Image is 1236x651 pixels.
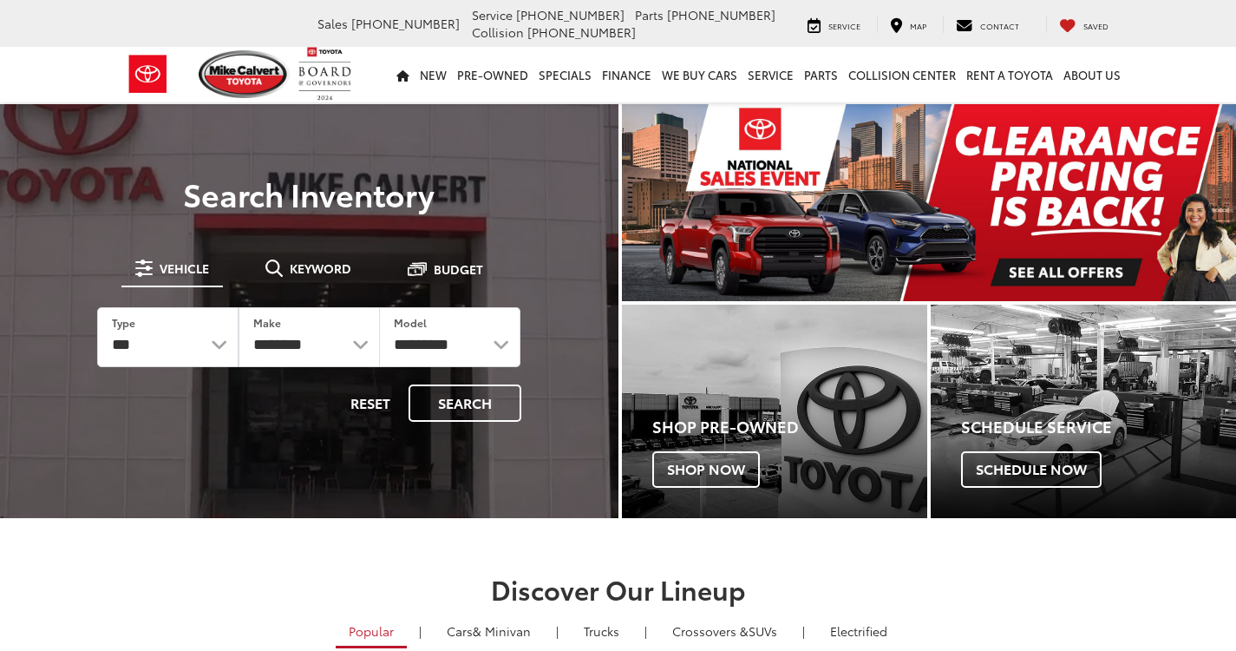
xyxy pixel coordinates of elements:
[290,262,351,274] span: Keyword
[672,622,749,640] span: Crossovers &
[652,418,927,436] h4: Shop Pre-Owned
[943,16,1032,33] a: Contact
[843,47,961,102] a: Collision Center
[798,622,809,640] li: |
[1083,20,1108,31] span: Saved
[527,23,636,41] span: [PHONE_NUMBER]
[336,385,405,422] button: Reset
[533,47,597,102] a: Specials
[980,20,1019,31] span: Contact
[351,15,460,32] span: [PHONE_NUMBER]
[657,47,742,102] a: WE BUY CARS
[415,622,426,640] li: |
[394,315,427,330] label: Model
[622,305,927,519] div: Toyota
[828,20,860,31] span: Service
[434,263,483,275] span: Budget
[961,47,1058,102] a: Rent a Toyota
[317,15,348,32] span: Sales
[409,385,521,422] button: Search
[452,47,533,102] a: Pre-Owned
[597,47,657,102] a: Finance
[795,16,873,33] a: Service
[415,47,452,102] a: New
[622,305,927,519] a: Shop Pre-Owned Shop Now
[640,622,651,640] li: |
[434,616,544,646] a: Cars
[1058,47,1126,102] a: About Us
[910,20,926,31] span: Map
[472,6,513,23] span: Service
[667,6,775,23] span: [PHONE_NUMBER]
[652,451,760,488] span: Shop Now
[817,616,900,646] a: Electrified
[931,305,1236,519] div: Toyota
[742,47,799,102] a: Service
[73,176,546,211] h3: Search Inventory
[336,616,407,648] a: Popular
[1046,16,1122,33] a: My Saved Vehicles
[877,16,939,33] a: Map
[115,46,180,102] img: Toyota
[472,23,524,41] span: Collision
[552,622,563,640] li: |
[961,451,1102,488] span: Schedule Now
[253,315,281,330] label: Make
[160,262,209,274] span: Vehicle
[112,315,135,330] label: Type
[391,47,415,102] a: Home
[961,418,1236,436] h4: Schedule Service
[571,616,632,646] a: Trucks
[635,6,664,23] span: Parts
[799,47,843,102] a: Parts
[124,575,1113,603] h2: Discover Our Lineup
[516,6,625,23] span: [PHONE_NUMBER]
[659,616,790,646] a: SUVs
[199,50,291,98] img: Mike Calvert Toyota
[473,622,531,640] span: & Minivan
[931,305,1236,519] a: Schedule Service Schedule Now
